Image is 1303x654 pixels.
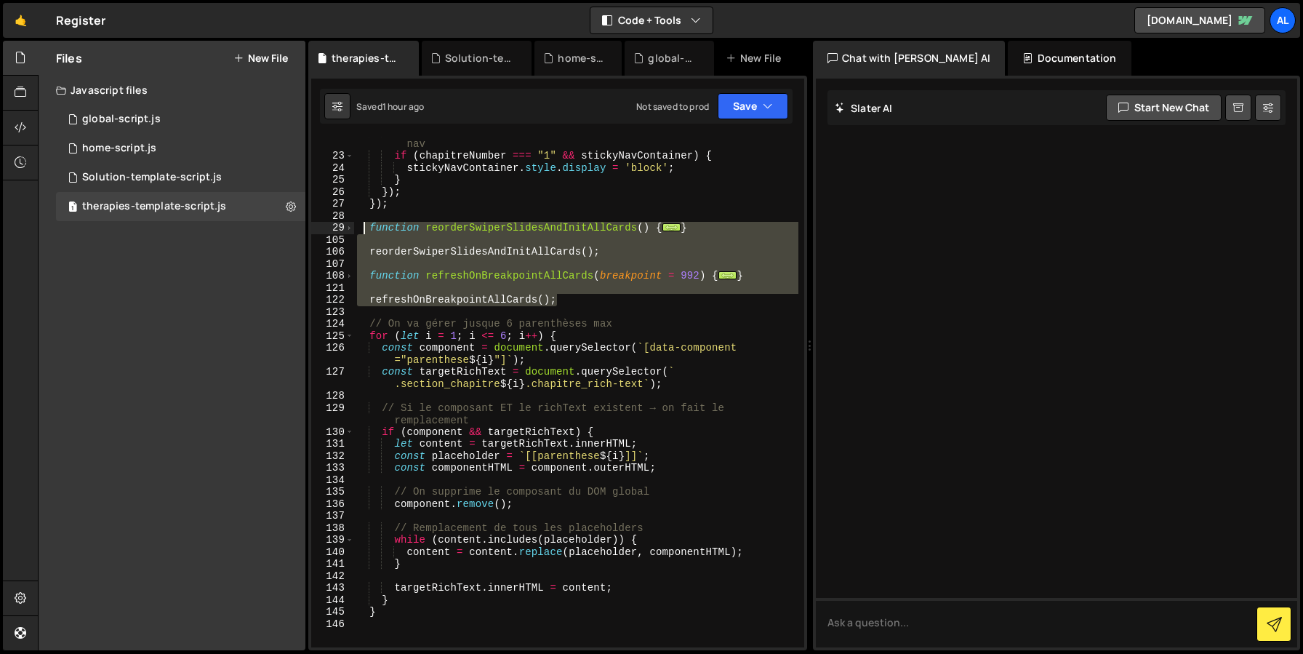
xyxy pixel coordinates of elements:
[311,462,354,474] div: 133
[311,318,354,330] div: 124
[382,100,425,113] div: 1 hour ago
[1008,41,1131,76] div: Documentation
[311,150,354,162] div: 23
[311,330,354,343] div: 125
[82,200,226,213] div: therapies-template-script.js
[311,426,354,439] div: 130
[82,142,156,155] div: home-script.js
[311,162,354,175] div: 24
[558,51,604,65] div: home-script.js
[311,174,354,186] div: 25
[311,342,354,366] div: 126
[311,474,354,487] div: 134
[311,582,354,594] div: 143
[1106,95,1222,121] button: Start new chat
[648,51,697,65] div: global-script.js
[1134,7,1265,33] a: [DOMAIN_NAME]
[311,558,354,570] div: 141
[311,438,354,450] div: 131
[311,618,354,631] div: 146
[311,258,354,271] div: 107
[662,223,681,231] span: ...
[718,93,788,119] button: Save
[311,366,354,390] div: 127
[56,192,305,221] div: 16219/46881.js
[311,570,354,583] div: 142
[233,52,288,64] button: New File
[356,100,424,113] div: Saved
[311,522,354,535] div: 138
[311,546,354,559] div: 140
[726,51,787,65] div: New File
[311,390,354,402] div: 128
[311,210,354,223] div: 28
[311,450,354,463] div: 132
[311,198,354,210] div: 27
[68,202,77,214] span: 1
[332,51,401,65] div: therapies-template-script.js
[56,134,305,163] div: 16219/43700.js
[56,163,305,192] div: 16219/44121.js
[311,594,354,607] div: 144
[311,510,354,522] div: 137
[590,7,713,33] button: Code + Tools
[82,171,222,184] div: Solution-template-script.js
[1270,7,1296,33] a: Al
[311,282,354,295] div: 121
[3,3,39,38] a: 🤙
[56,50,82,66] h2: Files
[445,51,514,65] div: Solution-template-script.js
[311,234,354,247] div: 105
[311,126,354,150] div: 22
[56,12,105,29] div: Register
[311,402,354,426] div: 129
[311,246,354,258] div: 106
[813,41,1005,76] div: Chat with [PERSON_NAME] AI
[311,606,354,618] div: 145
[311,306,354,319] div: 123
[311,222,354,234] div: 29
[311,294,354,306] div: 122
[835,101,893,115] h2: Slater AI
[311,534,354,546] div: 139
[311,186,354,199] div: 26
[82,113,161,126] div: global-script.js
[636,100,709,113] div: Not saved to prod
[56,105,305,134] div: 16219/43678.js
[311,498,354,511] div: 136
[311,486,354,498] div: 135
[311,270,354,282] div: 108
[39,76,305,105] div: Javascript files
[718,271,737,279] span: ...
